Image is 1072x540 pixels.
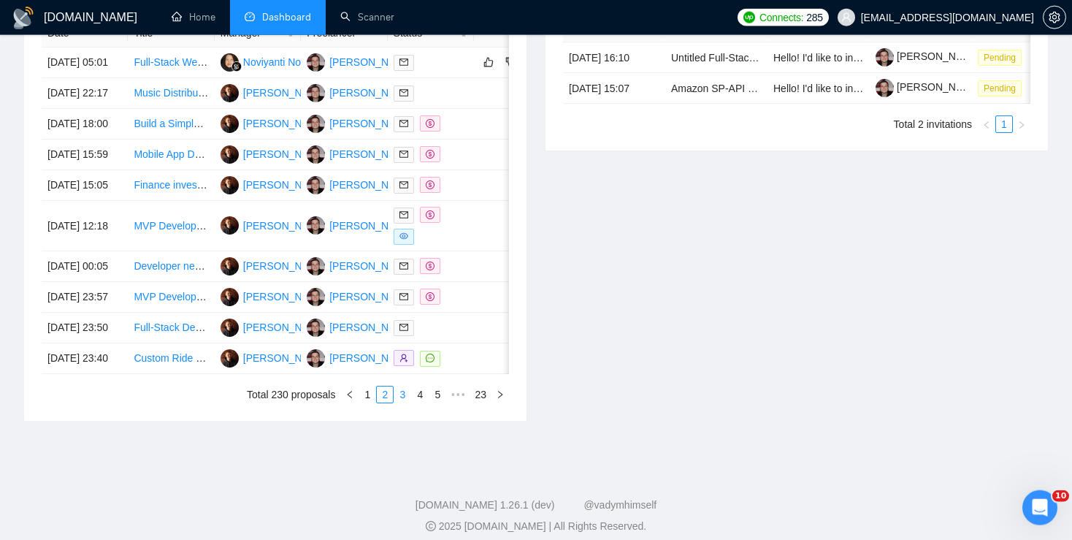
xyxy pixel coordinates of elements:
[221,53,239,72] img: NN
[307,117,413,129] a: YS[PERSON_NAME]
[221,290,327,302] a: AS[PERSON_NAME]
[329,319,413,335] div: [PERSON_NAME]
[221,319,239,337] img: AS
[329,218,413,234] div: [PERSON_NAME]
[42,282,128,313] td: [DATE] 23:57
[329,258,413,274] div: [PERSON_NAME]
[671,52,981,64] a: Untitled Full-Stack Developer (Laravel + Vue.js / WordPress)job post
[399,180,408,189] span: mail
[128,47,214,78] td: Full-Stack Web Developer for School-Based Telehealth Website with Secure Data Dashboard
[982,121,991,129] span: left
[247,386,335,403] li: Total 230 proposals
[759,9,803,26] span: Connects:
[243,289,327,305] div: [PERSON_NAME]
[329,115,413,132] div: [PERSON_NAME]
[671,83,854,94] a: Amazon SP-API ELT Pipeline Developer
[243,177,327,193] div: [PERSON_NAME]
[394,387,410,403] a: 3
[399,88,408,97] span: mail
[399,232,408,240] span: eye
[134,260,414,272] a: Developer needed to build a fitness App with Ai for mobile app
[134,322,454,333] a: Full-Stack Developer for “Nearbyevents” Platform (Web App → Mobile)
[399,262,408,270] span: mail
[429,387,445,403] a: 5
[134,220,413,232] a: MVP Development for Design & Order Management Web App
[221,117,327,129] a: AS[PERSON_NAME]
[1022,490,1057,525] iframe: Intercom live chat
[399,58,408,66] span: mail
[394,386,411,403] li: 3
[329,85,413,101] div: [PERSON_NAME]
[221,257,239,275] img: AS
[1013,115,1030,133] button: right
[978,115,995,133] button: left
[996,116,1012,132] a: 1
[399,210,408,219] span: mail
[134,56,556,68] a: Full-Stack Web Developer for School-Based Telehealth Website with Secure Data Dashboard
[446,386,470,403] span: •••
[243,258,327,274] div: [PERSON_NAME]
[243,85,327,101] div: [PERSON_NAME]
[307,290,413,302] a: YS[PERSON_NAME]
[491,386,509,403] button: right
[841,12,851,23] span: user
[399,150,408,159] span: mail
[221,56,330,67] a: NNNoviyanti Noviyanti
[480,53,497,71] button: like
[221,148,327,159] a: AS[PERSON_NAME]
[134,118,336,129] a: Build a Simple Social Media Monitoring MVP
[128,109,214,140] td: Build a Simple Social Media Monitoring MVP
[243,319,327,335] div: [PERSON_NAME]
[307,176,325,194] img: YS
[429,386,446,403] li: 5
[483,56,494,68] span: like
[806,9,822,26] span: 285
[42,251,128,282] td: [DATE] 00:05
[376,386,394,403] li: 2
[221,321,327,332] a: AS[PERSON_NAME]
[221,145,239,164] img: AS
[399,292,408,301] span: mail
[128,282,214,313] td: MVP Development for DentaSync Platform
[221,351,327,363] a: AS[PERSON_NAME]
[426,180,434,189] span: dollar
[426,354,434,362] span: message
[221,288,239,306] img: AS
[583,499,656,511] a: @vadymhimself
[307,259,413,271] a: YS[PERSON_NAME]
[876,81,981,93] a: [PERSON_NAME]
[243,146,327,162] div: [PERSON_NAME]
[134,87,396,99] a: Music Distribution & Artist Services Platform Development
[172,11,215,23] a: homeHome
[341,386,359,403] li: Previous Page
[221,219,327,231] a: AS[PERSON_NAME]
[416,499,555,511] a: [DOMAIN_NAME] 1.26.1 (dev)
[128,251,214,282] td: Developer needed to build a fitness App with Ai for mobile app
[743,12,755,23] img: upwork-logo.png
[221,115,239,133] img: AS
[995,115,1013,133] li: 1
[876,79,894,97] img: c1bYBLFISfW-KFu5YnXsqDxdnhJyhFG7WZWQjmw4vq0-YF4TwjoJdqRJKIWeWIjxa9
[42,109,128,140] td: [DATE] 18:00
[42,170,128,201] td: [DATE] 15:05
[307,148,413,159] a: YS[PERSON_NAME]
[221,84,239,102] img: AS
[243,218,327,234] div: [PERSON_NAME]
[42,140,128,170] td: [DATE] 15:59
[134,291,327,303] a: MVP Development for DentaSync Platform
[894,115,972,133] li: Total 2 invitations
[128,140,214,170] td: Mobile App Developer for Women's Fitness App (iOS & Android)
[399,354,408,362] span: user-add
[345,390,354,399] span: left
[399,323,408,332] span: mail
[426,262,434,270] span: dollar
[470,387,491,403] a: 23
[128,78,214,109] td: Music Distribution & Artist Services Platform Development
[978,50,1022,66] span: Pending
[359,386,376,403] li: 1
[307,86,413,98] a: YS[PERSON_NAME]
[231,61,242,72] img: gigradar-bm.png
[221,86,327,98] a: AS[PERSON_NAME]
[411,386,429,403] li: 4
[491,386,509,403] li: Next Page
